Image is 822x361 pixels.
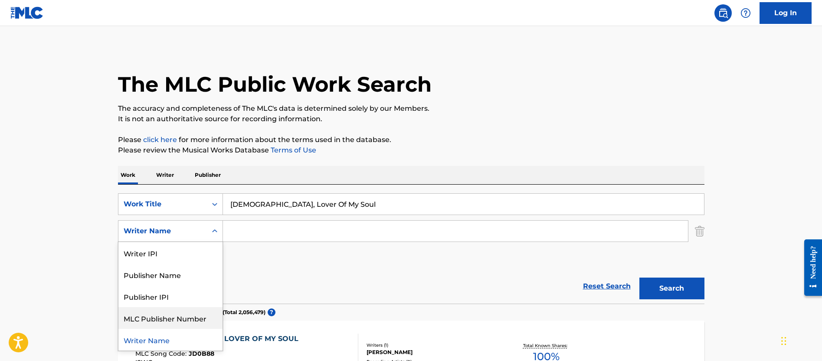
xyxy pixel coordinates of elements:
form: Search Form [118,193,704,304]
div: MLC Publisher Number [118,307,223,329]
div: Publisher Name [118,264,223,285]
p: Please review the Musical Works Database [118,145,704,156]
a: click here [143,136,177,144]
p: Total Known Shares: [523,342,570,349]
div: Writers ( 1 ) [367,342,498,348]
button: Search [639,278,704,299]
iframe: Chat Widget [779,319,822,361]
img: search [718,8,728,18]
span: MLC Song Code : [135,350,189,358]
p: The accuracy and completeness of The MLC's data is determined solely by our Members. [118,103,704,114]
div: [PERSON_NAME] [367,348,498,356]
h1: The MLC Public Work Search [118,71,432,97]
a: Reset Search [579,277,635,296]
p: Please for more information about the terms used in the database. [118,135,704,145]
p: Work [118,166,138,184]
div: Work Title [124,199,202,209]
span: JD0B88 [189,350,214,358]
a: Terms of Use [269,146,316,154]
div: Writer Name [118,329,223,351]
div: Drag [781,328,786,354]
iframe: Resource Center [798,232,822,302]
p: Publisher [192,166,223,184]
div: Publisher IPI [118,285,223,307]
a: Log In [760,2,812,24]
a: Public Search [714,4,732,22]
div: Writer Name [124,226,202,236]
img: Delete Criterion [695,220,704,242]
div: Help [737,4,754,22]
div: Writer IPI [118,242,223,264]
img: MLC Logo [10,7,44,19]
img: help [740,8,751,18]
p: It is not an authoritative source for recording information. [118,114,704,124]
span: ? [268,308,275,316]
p: Writer [154,166,177,184]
